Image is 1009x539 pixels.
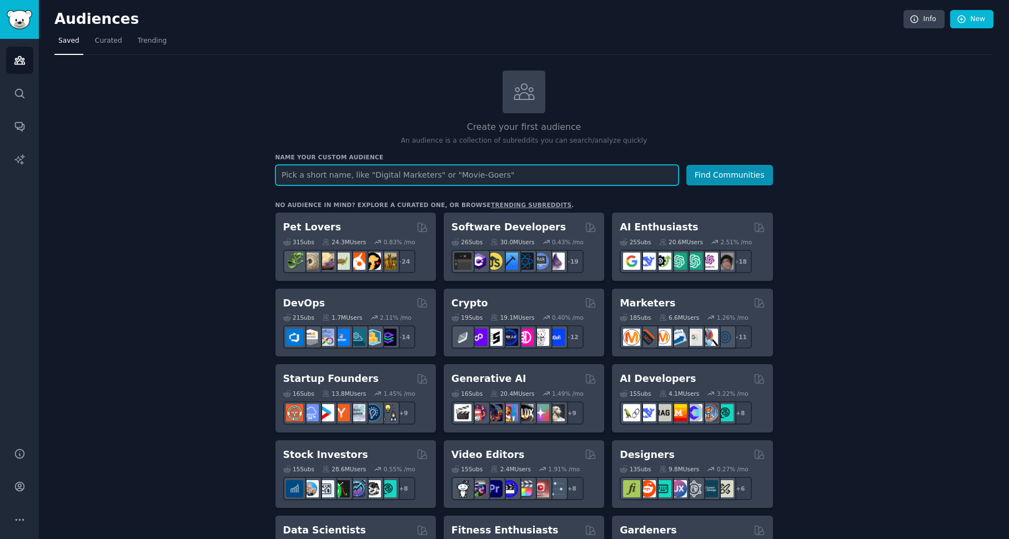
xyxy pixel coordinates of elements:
div: + 18 [729,250,752,273]
img: logodesign [639,480,656,497]
div: 1.91 % /mo [548,465,580,473]
img: software [454,253,471,270]
img: content_marketing [623,329,640,346]
img: DreamBooth [548,404,565,421]
div: 0.40 % /mo [552,314,584,321]
div: 18 Sub s [620,314,651,321]
img: UI_Design [654,480,671,497]
img: AskMarketing [654,329,671,346]
div: 2.51 % /mo [720,238,752,246]
img: premiere [485,480,503,497]
div: 31 Sub s [283,238,314,246]
div: 1.49 % /mo [552,390,584,397]
img: Entrepreneurship [364,404,381,421]
h2: Create your first audience [275,120,773,134]
div: + 9 [560,401,584,425]
img: ballpython [302,253,319,270]
img: growmybusiness [379,404,396,421]
img: FluxAI [516,404,534,421]
h3: Name your custom audience [275,153,773,161]
h2: AI Enthusiasts [620,220,698,234]
img: Youtubevideo [532,480,549,497]
img: AskComputerScience [532,253,549,270]
div: 16 Sub s [451,390,483,397]
img: turtle [333,253,350,270]
a: Trending [134,32,170,55]
h2: Generative AI [451,372,526,386]
a: Saved [54,32,83,55]
img: AItoolsCatalog [654,253,671,270]
p: An audience is a collection of subreddits you can search/analyze quickly [275,136,773,146]
img: learndesign [701,480,718,497]
img: editors [470,480,487,497]
div: + 8 [560,477,584,500]
div: + 24 [392,250,415,273]
img: dalle2 [470,404,487,421]
img: ArtificalIntelligence [716,253,734,270]
img: postproduction [548,480,565,497]
div: + 19 [560,250,584,273]
div: 15 Sub s [451,465,483,473]
img: aivideo [454,404,471,421]
img: PlatformEngineers [379,329,396,346]
img: DeepSeek [639,253,656,270]
div: 20.6M Users [659,238,703,246]
h2: AI Developers [620,372,696,386]
img: gopro [454,480,471,497]
div: + 9 [392,401,415,425]
div: 20.4M Users [490,390,534,397]
h2: Gardeners [620,523,677,537]
img: AWS_Certified_Experts [302,329,319,346]
h2: Data Scientists [283,523,366,537]
img: cockatiel [348,253,365,270]
div: 0.43 % /mo [552,238,584,246]
div: 26 Sub s [451,238,483,246]
img: startup [317,404,334,421]
img: MistralAI [670,404,687,421]
div: 4.1M Users [659,390,700,397]
div: 21 Sub s [283,314,314,321]
div: 3.22 % /mo [717,390,749,397]
img: dogbreed [379,253,396,270]
img: platformengineering [348,329,365,346]
div: No audience in mind? Explore a curated one, or browse . [275,201,574,209]
a: New [950,10,993,29]
img: technicalanalysis [379,480,396,497]
span: Trending [138,36,167,46]
div: + 14 [392,325,415,349]
img: aws_cdk [364,329,381,346]
img: reactnative [516,253,534,270]
img: swingtrading [364,480,381,497]
img: Rag [654,404,671,421]
img: OnlineMarketing [716,329,734,346]
img: deepdream [485,404,503,421]
a: Info [903,10,945,29]
a: Curated [91,32,126,55]
div: 24.3M Users [322,238,366,246]
a: trending subreddits [491,202,571,208]
h2: Video Editors [451,448,525,462]
img: Forex [317,480,334,497]
img: Docker_DevOps [317,329,334,346]
img: LangChain [623,404,640,421]
img: OpenAIDev [701,253,718,270]
h2: Designers [620,448,675,462]
span: Curated [95,36,122,46]
img: DevOpsLinks [333,329,350,346]
div: 30.0M Users [490,238,534,246]
div: 0.27 % /mo [717,465,749,473]
div: 15 Sub s [620,390,651,397]
img: DeepSeek [639,404,656,421]
div: 1.45 % /mo [384,390,415,397]
img: typography [623,480,640,497]
h2: Crypto [451,296,488,310]
img: llmops [701,404,718,421]
div: + 6 [729,477,752,500]
h2: Startup Founders [283,372,379,386]
span: Saved [58,36,79,46]
div: 25 Sub s [620,238,651,246]
img: defi_ [548,329,565,346]
h2: DevOps [283,296,325,310]
div: + 11 [729,325,752,349]
img: csharp [470,253,487,270]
